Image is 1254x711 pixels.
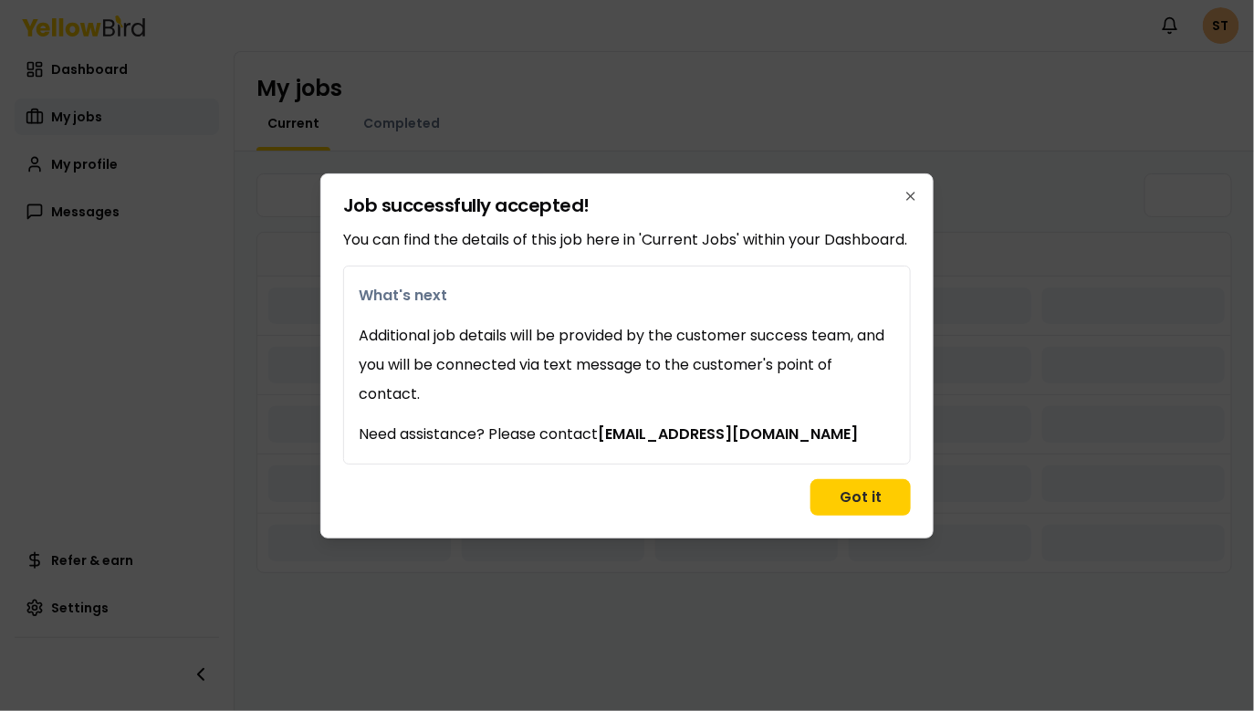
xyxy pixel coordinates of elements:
[359,423,895,445] span: Need assistance? Please contact
[359,285,895,307] span: What's next
[359,321,895,409] p: Additional job details will be provided by the customer success team, and you will be connected v...
[343,196,911,214] h2: Job successfully accepted!
[810,479,911,516] button: Got it
[343,229,911,251] p: You can find the details of this job here in 'Current Jobs' within your Dashboard.
[598,423,858,444] a: [EMAIL_ADDRESS][DOMAIN_NAME]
